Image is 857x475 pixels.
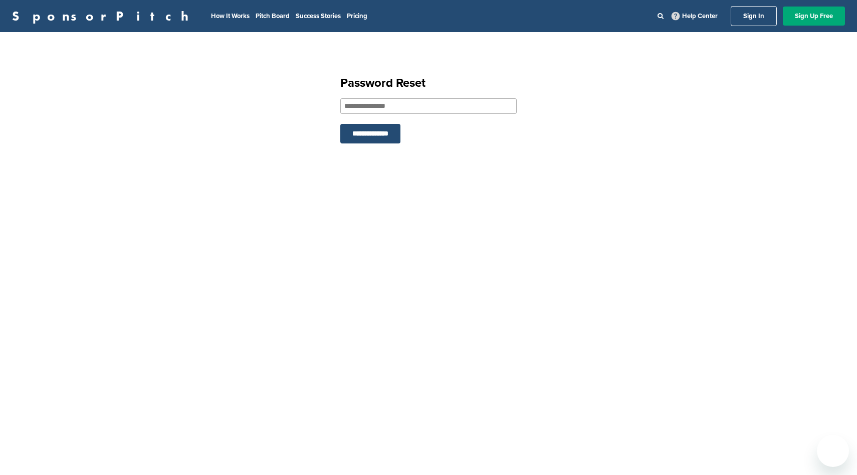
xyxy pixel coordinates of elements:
a: Success Stories [296,12,341,20]
h1: Password Reset [340,74,517,92]
a: Sign In [731,6,777,26]
a: SponsorPitch [12,10,195,23]
iframe: Button to launch messaging window [817,435,849,467]
a: Pricing [347,12,367,20]
a: Pitch Board [256,12,290,20]
a: Sign Up Free [783,7,845,26]
a: Help Center [670,10,720,22]
a: How It Works [211,12,250,20]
